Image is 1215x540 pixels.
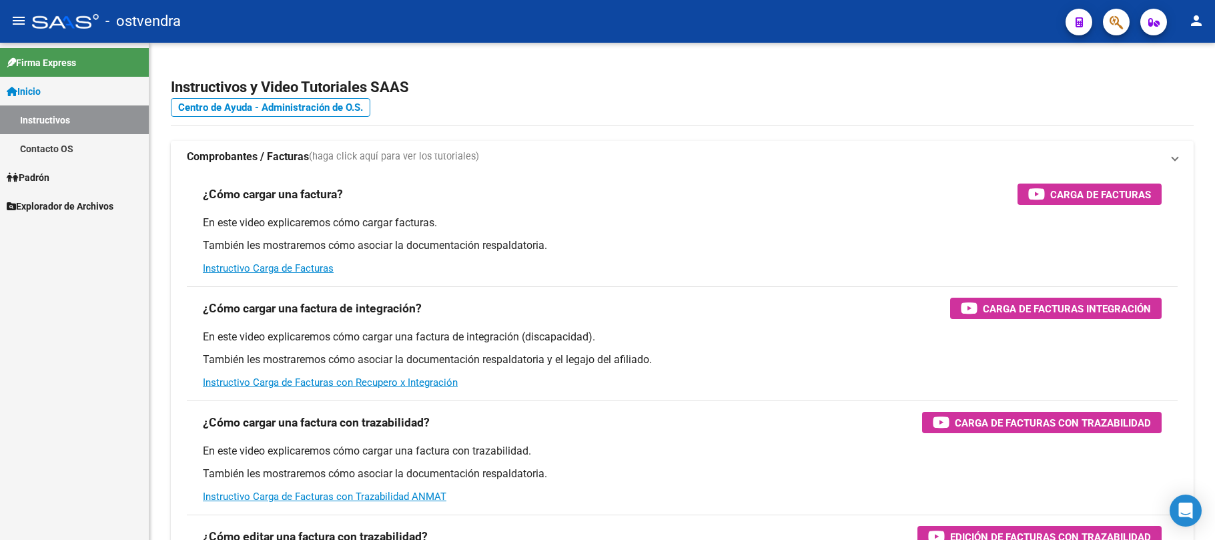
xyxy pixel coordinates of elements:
[983,300,1151,317] span: Carga de Facturas Integración
[1170,495,1202,527] div: Open Intercom Messenger
[187,150,309,164] strong: Comprobantes / Facturas
[203,467,1162,481] p: También les mostraremos cómo asociar la documentación respaldatoria.
[7,84,41,99] span: Inicio
[922,412,1162,433] button: Carga de Facturas con Trazabilidad
[203,299,422,318] h3: ¿Cómo cargar una factura de integración?
[203,330,1162,344] p: En este video explicaremos cómo cargar una factura de integración (discapacidad).
[955,415,1151,431] span: Carga de Facturas con Trazabilidad
[171,141,1194,173] mat-expansion-panel-header: Comprobantes / Facturas(haga click aquí para ver los tutoriales)
[203,352,1162,367] p: También les mostraremos cómo asociar la documentación respaldatoria y el legajo del afiliado.
[1188,13,1204,29] mat-icon: person
[203,262,334,274] a: Instructivo Carga de Facturas
[105,7,181,36] span: - ostvendra
[203,413,430,432] h3: ¿Cómo cargar una factura con trazabilidad?
[171,75,1194,100] h2: Instructivos y Video Tutoriales SAAS
[171,98,370,117] a: Centro de Ayuda - Administración de O.S.
[203,491,446,503] a: Instructivo Carga de Facturas con Trazabilidad ANMAT
[11,13,27,29] mat-icon: menu
[203,185,343,204] h3: ¿Cómo cargar una factura?
[309,150,479,164] span: (haga click aquí para ver los tutoriales)
[203,238,1162,253] p: También les mostraremos cómo asociar la documentación respaldatoria.
[7,170,49,185] span: Padrón
[203,444,1162,459] p: En este video explicaremos cómo cargar una factura con trazabilidad.
[950,298,1162,319] button: Carga de Facturas Integración
[203,376,458,388] a: Instructivo Carga de Facturas con Recupero x Integración
[7,55,76,70] span: Firma Express
[203,216,1162,230] p: En este video explicaremos cómo cargar facturas.
[7,199,113,214] span: Explorador de Archivos
[1018,184,1162,205] button: Carga de Facturas
[1050,186,1151,203] span: Carga de Facturas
